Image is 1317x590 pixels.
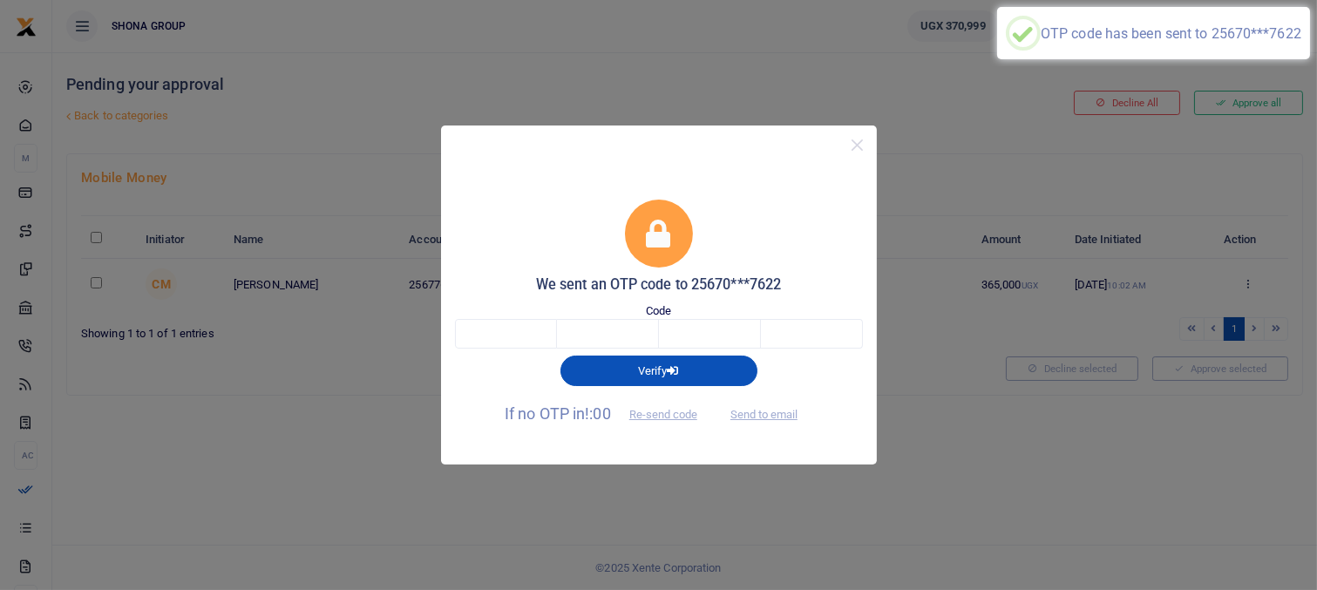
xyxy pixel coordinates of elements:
[560,356,757,385] button: Verify
[455,276,863,294] h5: We sent an OTP code to 25670***7622
[1041,25,1301,42] div: OTP code has been sent to 25670***7622
[646,302,671,320] label: Code
[505,404,712,423] span: If no OTP in
[585,404,610,423] span: !:00
[845,132,870,158] button: Close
